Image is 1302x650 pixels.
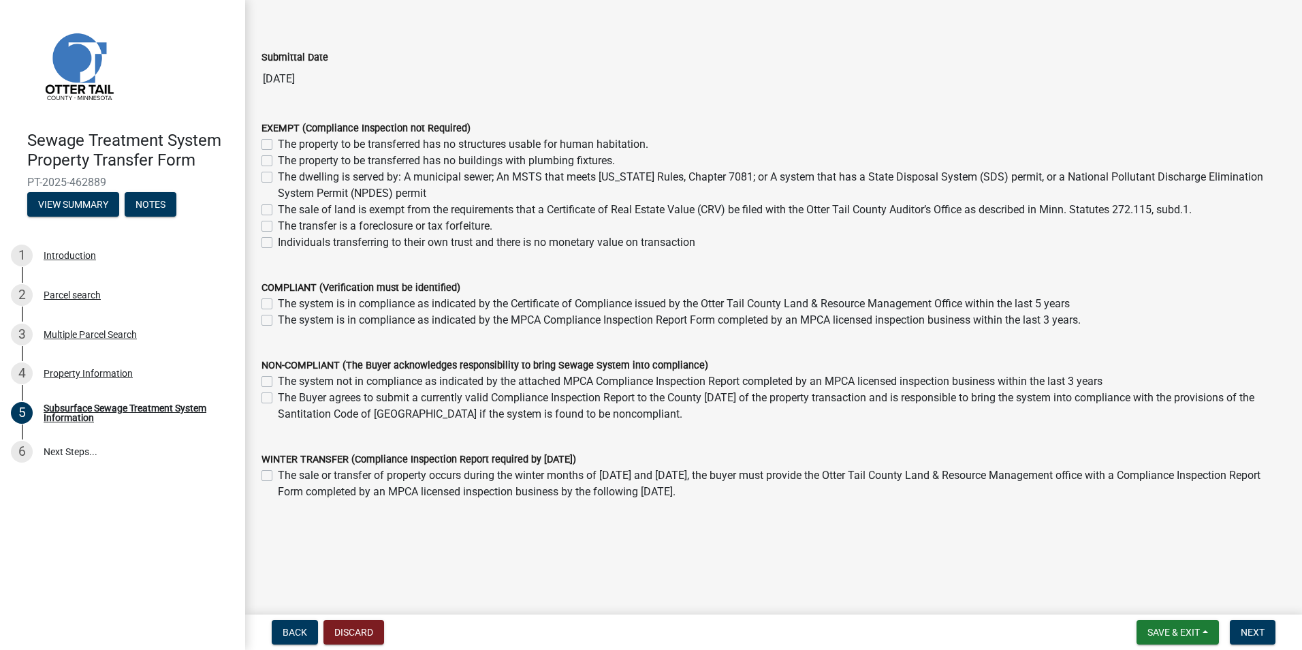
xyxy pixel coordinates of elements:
[11,441,33,463] div: 6
[272,620,318,645] button: Back
[278,312,1081,328] label: The system is in compliance as indicated by the MPCA Compliance Inspection Report Form completed ...
[1137,620,1219,645] button: Save & Exit
[27,14,129,117] img: Otter Tail County, Minnesota
[11,402,33,424] div: 5
[261,455,576,465] label: WINTER TRANSFER (Compliance Inspection Report required by [DATE])
[44,369,133,378] div: Property Information
[125,200,176,211] wm-modal-confirm: Notes
[44,403,223,422] div: Subsurface Sewage Treatment System Information
[44,251,96,260] div: Introduction
[278,218,492,234] label: The transfer is a foreclosure or tax forfeiture.
[27,200,119,211] wm-modal-confirm: Summary
[261,53,328,63] label: Submittal Date
[1230,620,1275,645] button: Next
[323,620,384,645] button: Discard
[261,283,460,293] label: COMPLIANT (Verification must be identified)
[278,202,1192,218] label: The sale of land is exempt from the requirements that a Certificate of Real Estate Value (CRV) be...
[278,467,1286,500] label: The sale or transfer of property occurs during the winter months of [DATE] and [DATE], the buyer ...
[27,176,218,189] span: PT-2025-462889
[278,234,695,251] label: Individuals transferring to their own trust and there is no monetary value on transaction
[27,192,119,217] button: View Summary
[27,131,234,170] h4: Sewage Treatment System Property Transfer Form
[44,330,137,339] div: Multiple Parcel Search
[261,124,471,134] label: EXEMPT (Compliance Inspection not Required)
[11,284,33,306] div: 2
[11,324,33,345] div: 3
[278,153,615,169] label: The property to be transferred has no buildings with plumbing fixtures.
[11,245,33,266] div: 1
[283,627,307,638] span: Back
[278,296,1070,312] label: The system is in compliance as indicated by the Certificate of Compliance issued by the Otter Tai...
[278,390,1286,422] label: The Buyer agrees to submit a currently valid Compliance Inspection Report to the County [DATE] of...
[125,192,176,217] button: Notes
[1147,627,1200,638] span: Save & Exit
[11,362,33,384] div: 4
[278,136,648,153] label: The property to be transferred has no structures usable for human habitation.
[44,290,101,300] div: Parcel search
[261,361,708,371] label: NON-COMPLIANT (The Buyer acknowledges responsibility to bring Sewage System into compliance)
[1241,627,1265,638] span: Next
[278,169,1286,202] label: The dwelling is served by: A municipal sewer; An MSTS that meets [US_STATE] Rules, Chapter 7081; ...
[278,373,1102,390] label: The system not in compliance as indicated by the attached MPCA Compliance Inspection Report compl...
